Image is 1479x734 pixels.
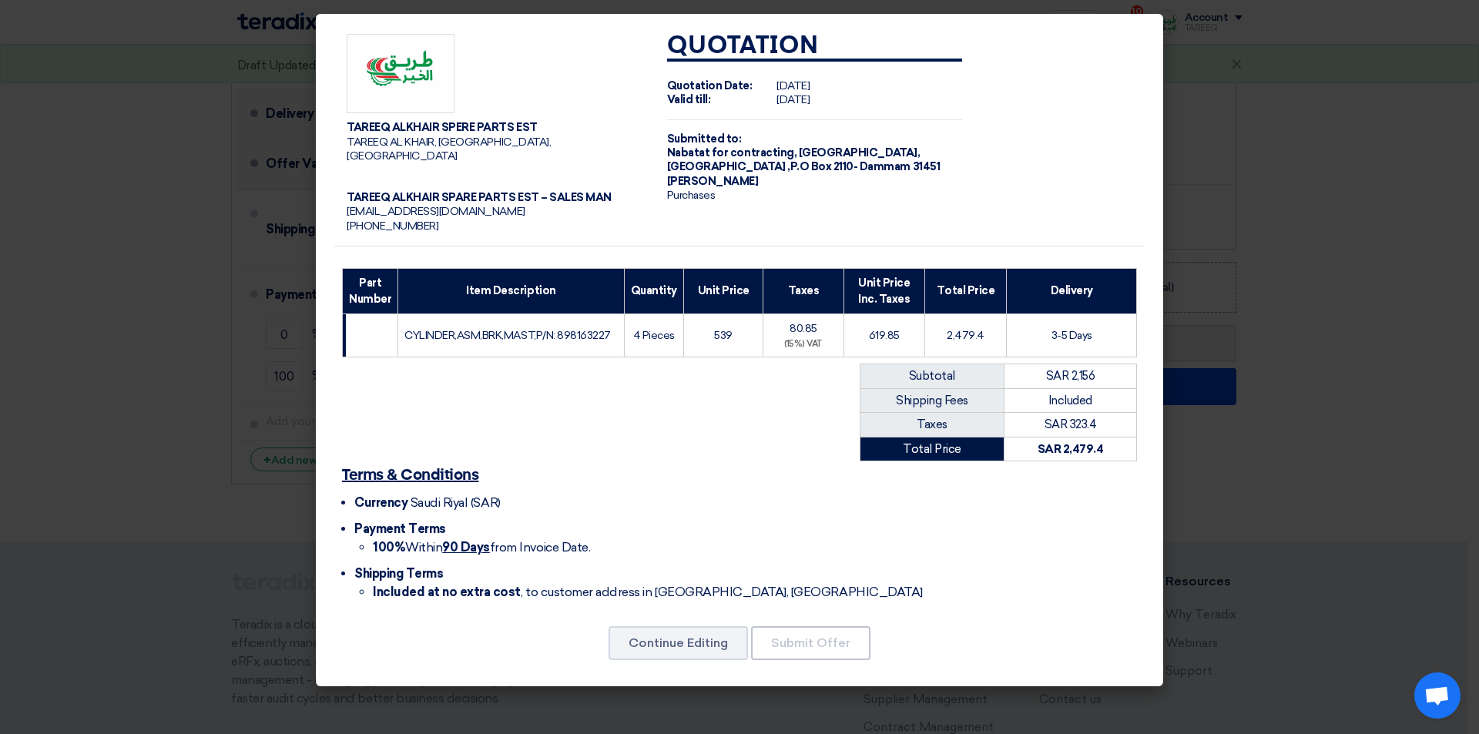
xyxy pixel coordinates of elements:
[373,540,590,555] span: Within from Invoice Date.
[860,413,1004,437] td: Taxes
[404,329,611,342] span: CYLINDER,ASM,BRK,MAST,P/N: 898163227
[667,175,759,188] span: [PERSON_NAME]
[860,364,1004,389] td: Subtotal
[347,34,454,114] img: Company Logo
[844,268,925,313] th: Unit Price Inc. Taxes
[373,585,521,599] strong: Included at no extra cost
[354,566,443,581] span: Shipping Terms
[347,220,438,233] span: [PHONE_NUMBER]
[354,495,407,510] span: Currency
[869,329,900,342] span: 619.85
[860,388,1004,413] td: Shipping Fees
[609,626,748,660] button: Continue Editing
[398,268,625,313] th: Item Description
[770,338,837,351] div: (15%) VAT
[667,189,716,202] span: Purchases
[1007,268,1137,313] th: Delivery
[683,268,763,313] th: Unit Price
[411,495,501,510] span: Saudi Riyal (SAR)
[790,322,817,335] span: 80.85
[667,93,711,106] strong: Valid till:
[667,146,797,159] span: Nabatat for contracting,
[347,205,525,218] span: [EMAIL_ADDRESS][DOMAIN_NAME]
[667,146,940,173] span: [GEOGRAPHIC_DATA], [GEOGRAPHIC_DATA] ,P.O Box 2110- Dammam 31451
[667,132,742,146] strong: Submitted to:
[776,93,810,106] span: [DATE]
[763,268,844,313] th: Taxes
[343,268,398,313] th: Part Number
[1048,394,1092,407] span: Included
[947,329,984,342] span: 2,479.4
[751,626,870,660] button: Submit Offer
[667,34,819,59] strong: Quotation
[624,268,683,313] th: Quantity
[633,329,675,342] span: 4 Pieces
[442,540,490,555] u: 90 Days
[373,540,405,555] strong: 100%
[1004,364,1136,389] td: SAR 2,156
[776,79,810,92] span: [DATE]
[860,437,1004,461] td: Total Price
[347,191,642,205] div: TAREEQ ALKHAIR SPARE PARTS EST – SALES MAN
[354,521,446,536] span: Payment Terms
[373,583,1137,602] li: , to customer address in [GEOGRAPHIC_DATA], [GEOGRAPHIC_DATA]
[1045,417,1097,431] span: SAR 323.4
[667,79,753,92] strong: Quotation Date:
[342,468,478,483] u: Terms & Conditions
[1038,442,1104,456] strong: SAR 2,479.4
[924,268,1007,313] th: Total Price
[347,121,642,135] div: TAREEQ ALKHAIR SPERE PARTS EST
[714,329,733,342] span: 539
[347,136,551,163] span: TAREEQ AL KHAIR, [GEOGRAPHIC_DATA], [GEOGRAPHIC_DATA]
[1051,329,1092,342] span: 3-5 Days
[1414,672,1461,719] div: Open chat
